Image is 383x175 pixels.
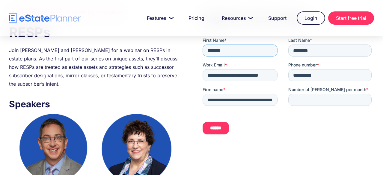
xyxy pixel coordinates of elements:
a: Start free trial [328,11,374,25]
a: Support [261,12,294,24]
a: Features [140,12,178,24]
div: Join [PERSON_NAME] and [PERSON_NAME] for a webinar on RESPs in estate plans. As the first part of... [9,46,180,88]
h3: Speakers [9,97,180,111]
iframe: Form 0 [203,37,374,145]
a: home [9,13,81,23]
a: Login [297,11,325,25]
a: Resources [215,12,258,24]
a: Pricing [181,12,212,24]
